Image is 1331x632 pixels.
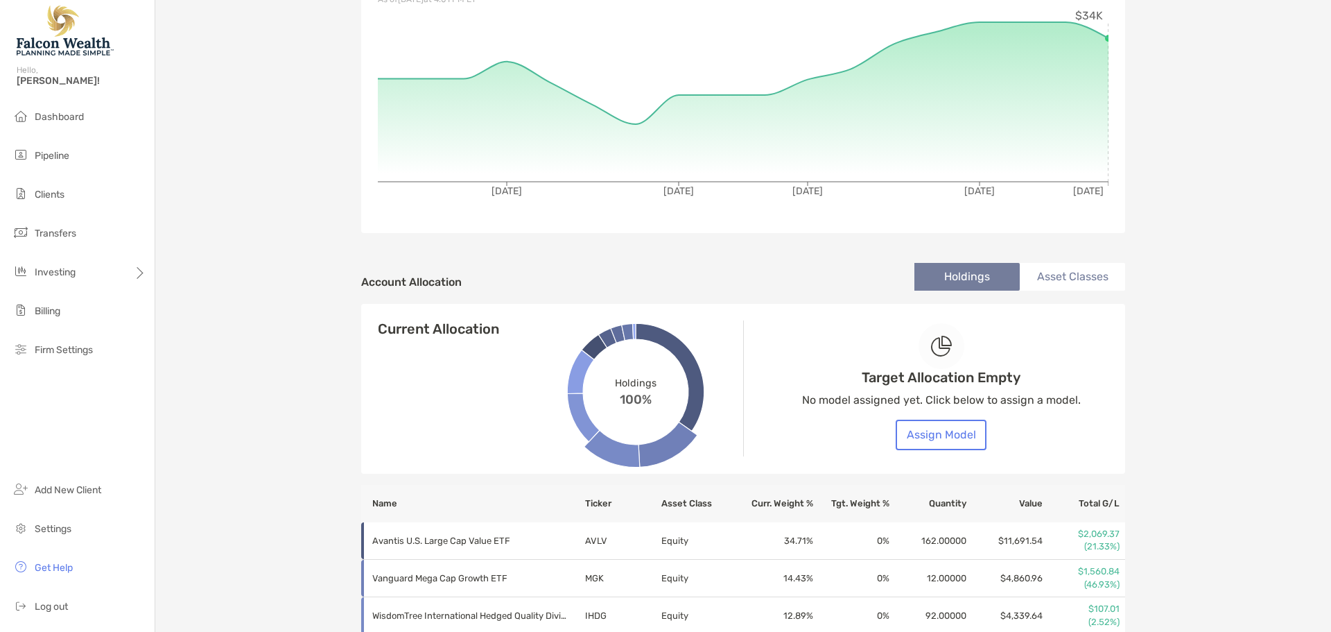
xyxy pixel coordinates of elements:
img: transfers icon [12,224,29,241]
span: 100% [620,388,652,407]
tspan: $34K [1075,9,1103,22]
p: Avantis U.S. Large Cap Value ETF [372,532,566,549]
th: Value [967,485,1043,522]
img: billing icon [12,302,29,318]
th: Tgt. Weight % [814,485,890,522]
tspan: [DATE] [792,185,823,197]
img: settings icon [12,520,29,536]
h4: Current Allocation [378,321,499,337]
span: Investing [35,266,76,278]
td: 0 % [814,522,890,560]
h4: Target Allocation Empty [862,369,1020,386]
span: Settings [35,523,71,535]
td: Equity [661,522,737,560]
img: clients icon [12,185,29,202]
p: WisdomTree International Hedged Quality Dividend Growth Fund [372,607,566,624]
td: 14.43 % [737,560,813,597]
img: get-help icon [12,558,29,575]
span: Holdings [615,377,656,388]
img: Falcon Wealth Planning Logo [17,6,114,55]
th: Total G/L [1043,485,1125,522]
span: Firm Settings [35,344,93,356]
p: $2,069.37 [1044,528,1120,540]
li: Asset Classes [1020,263,1125,291]
span: Add New Client [35,484,101,496]
td: AVLV [584,522,661,560]
span: Log out [35,601,68,613]
p: $107.01 [1044,603,1120,615]
span: Billing [35,305,60,317]
td: $11,691.54 [967,522,1043,560]
tspan: [DATE] [1073,185,1104,197]
p: (46.93%) [1044,579,1120,591]
tspan: [DATE] [491,185,522,197]
span: [PERSON_NAME]! [17,75,146,87]
th: Asset Class [661,485,737,522]
img: firm-settings icon [12,341,29,357]
td: 162.00000 [890,522,966,560]
th: Quantity [890,485,966,522]
td: Equity [661,560,737,597]
span: Transfers [35,228,76,239]
th: Curr. Weight % [737,485,813,522]
td: $4,860.96 [967,560,1043,597]
th: Ticker [584,485,661,522]
p: Vanguard Mega Cap Growth ETF [372,570,566,587]
td: 34.71 % [737,522,813,560]
p: (21.33%) [1044,540,1120,553]
img: pipeline icon [12,146,29,163]
th: Name [361,485,584,522]
span: Clients [35,189,64,200]
span: Dashboard [35,111,84,123]
p: (2.52%) [1044,616,1120,629]
td: 0 % [814,560,890,597]
span: Get Help [35,562,73,574]
img: add_new_client icon [12,481,29,497]
span: Pipeline [35,150,69,162]
tspan: [DATE] [964,185,995,197]
img: logout icon [12,597,29,614]
img: dashboard icon [12,108,29,124]
p: No model assigned yet. Click below to assign a model. [802,391,1081,409]
tspan: [DATE] [663,185,694,197]
li: Holdings [914,263,1020,291]
p: $1,560.84 [1044,565,1120,578]
td: 12.00000 [890,560,966,597]
button: Assign Model [896,420,986,450]
h4: Account Allocation [361,275,462,289]
td: MGK [584,560,661,597]
img: investing icon [12,263,29,280]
